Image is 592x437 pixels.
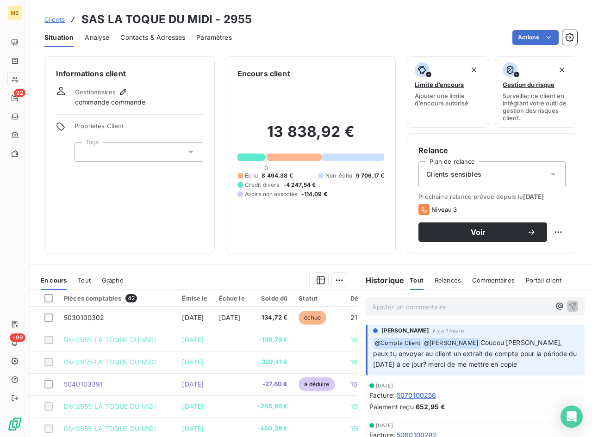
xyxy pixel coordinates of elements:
span: Div:2955-LA TOQUE DU MIDI [64,336,156,344]
span: Propriétés Client [75,122,203,135]
span: il y a 1 heure [433,328,464,333]
div: Statut [299,295,339,302]
span: Voir [430,228,527,236]
span: Prochaine relance prévue depuis le [418,193,566,200]
span: 159 j [350,402,365,410]
span: Graphe [102,277,124,284]
span: Gestion du risque [503,81,555,88]
span: [DATE] [376,423,393,428]
span: [DATE] [523,193,544,200]
span: à déduire [299,377,335,391]
span: Clients [44,16,65,23]
span: Situation [44,33,74,42]
span: 0 [264,164,268,172]
h6: Informations client [56,68,203,79]
span: Ajouter une limite d’encours autorisé [415,92,481,107]
span: 189 j [350,358,365,366]
span: [DATE] [376,383,393,388]
span: 5040103391 [64,380,103,388]
button: Actions [512,30,559,45]
span: [DATE] [182,336,204,344]
span: 5030100302 [64,314,105,321]
span: Facture : [369,390,395,400]
span: Contacts & Adresses [120,33,185,42]
div: Délai [350,295,375,302]
input: Ajouter une valeur [82,148,90,156]
span: Limite d’encours [415,81,464,88]
span: [DATE] [182,380,204,388]
span: échue [299,311,326,325]
span: -245,66 € [256,402,288,411]
span: Commentaires [472,277,515,284]
span: Portail client [526,277,561,284]
button: Limite d’encoursAjouter une limite d’encours autorisé [407,56,489,128]
span: 8 494,38 € [262,172,293,180]
button: Gestion du risqueSurveiller ce client en intégrant votre outil de gestion des risques client. [495,56,577,128]
span: 159 j [350,425,365,432]
span: +99 [10,333,25,342]
img: Logo LeanPay [7,417,22,431]
span: [DATE] [182,358,204,366]
span: -460,38 € [256,424,288,433]
span: 5070100256 [397,390,436,400]
div: Émise le [182,295,207,302]
span: Coucou [PERSON_NAME], peux tu envoyer au client un extrait de compte pour la période du [DATE] à ... [373,339,579,368]
span: -329,41 € [256,357,288,367]
span: [DATE] [182,425,204,432]
span: En cours [41,277,67,284]
span: -114,09 € [301,190,327,198]
h6: Relance [418,145,566,156]
span: 652,95 € [416,402,445,412]
span: 134,72 € [256,313,288,322]
span: Relances [435,277,461,284]
span: Gestionnaires [75,88,116,96]
a: Clients [44,15,65,24]
span: Échu [245,172,258,180]
span: Div:2955-LA TOQUE DU MIDI [64,358,156,366]
span: Paramètres [196,33,232,42]
h2: 13 838,92 € [237,123,385,150]
h6: Encours client [237,68,290,79]
div: Solde dû [256,295,288,302]
div: Open Intercom Messenger [561,406,583,428]
div: Pièces comptables [64,294,171,302]
span: Non-échu [325,172,352,180]
span: -4 247,54 € [283,181,316,189]
span: [DATE] [219,314,241,321]
span: -27,80 € [256,380,288,389]
span: @ Compta Client [374,338,422,349]
h3: SAS LA TOQUE DU MIDI - 2955 [81,11,252,28]
span: 189 j [350,336,365,344]
span: [PERSON_NAME] [381,326,429,335]
span: 92 [14,89,25,97]
span: Tout [410,277,424,284]
div: MB [7,6,22,20]
span: Div:2955-LA TOQUE DU MIDI [64,425,156,432]
span: Tout [78,277,91,284]
span: Div:2955-LA TOQUE DU MIDI [64,402,156,410]
span: Avoirs non associés [245,190,298,198]
span: 42 [125,294,137,302]
h6: Historique [358,275,405,286]
span: commande commande [75,98,146,107]
span: [DATE] [182,314,204,321]
span: Crédit divers [245,181,280,189]
span: Analyse [85,33,109,42]
span: -199,79 € [256,335,288,345]
span: @ [PERSON_NAME] [423,338,480,349]
span: Niveau 3 [431,206,457,213]
span: Surveiller ce client en intégrant votre outil de gestion des risques client. [503,92,569,122]
span: 215 j [350,314,365,321]
span: [DATE] [182,402,204,410]
div: Échue le [219,295,245,302]
button: Voir [418,222,547,242]
span: Clients sensibles [426,170,481,179]
span: 9 706,17 € [356,172,385,180]
span: Paiement reçu [369,402,414,412]
span: 160 j [350,380,365,388]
